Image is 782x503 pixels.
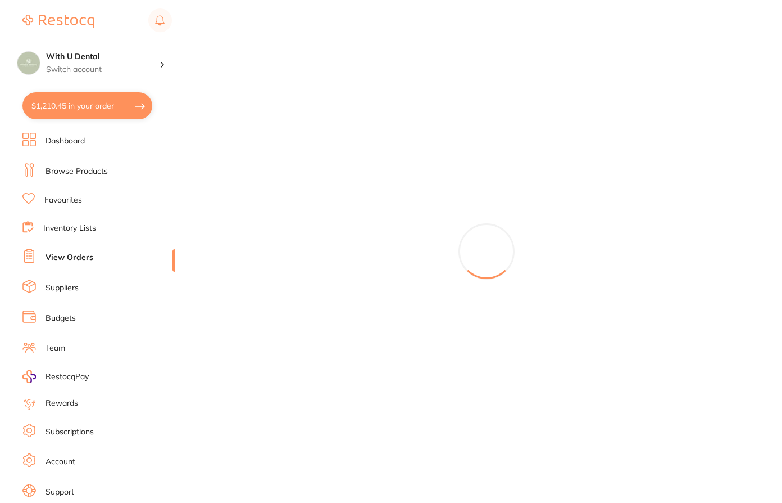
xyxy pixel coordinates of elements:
img: RestocqPay [22,370,36,383]
a: Favourites [44,195,82,206]
a: Dashboard [46,136,85,147]
p: Switch account [46,64,160,75]
a: Browse Products [46,166,108,177]
span: RestocqPay [46,371,89,383]
img: Restocq Logo [22,15,94,28]
a: Inventory Lists [43,223,96,234]
a: Rewards [46,398,78,409]
button: $1,210.45 in your order [22,92,152,119]
a: View Orders [46,252,93,263]
a: Team [46,343,65,354]
h4: With U Dental [46,51,160,62]
a: Support [46,487,74,498]
a: Restocq Logo [22,8,94,34]
a: Suppliers [46,282,79,294]
a: Account [46,456,75,468]
img: With U Dental [17,52,40,74]
a: Budgets [46,313,76,324]
a: Subscriptions [46,426,94,438]
a: RestocqPay [22,370,89,383]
